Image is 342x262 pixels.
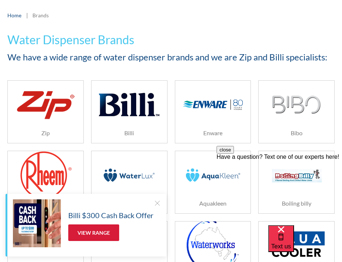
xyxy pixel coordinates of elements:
[20,151,72,200] img: Rheem
[272,95,321,114] img: Bibo
[91,129,167,137] h6: Billi
[7,11,21,19] a: Home
[68,224,119,241] a: View Range
[99,85,159,125] img: Billi
[217,146,342,234] iframe: podium webchat widget prompt
[183,99,243,110] img: Enware
[32,11,49,19] div: Brands
[259,129,334,137] h6: Bibo
[268,225,342,262] iframe: podium webchat widget bubble
[175,151,251,214] a: AquakleenAquakleen
[175,80,251,143] a: EnwareEnware
[91,151,167,214] a: WaterluxWaterlux
[68,210,153,221] h5: Billi $300 Cash Back Offer
[183,155,243,195] img: Aquakleen
[7,80,84,143] a: ZipZip
[91,80,167,143] a: BilliBilli
[25,11,29,20] div: |
[13,199,61,247] img: Billi $300 Cash Back Offer
[99,155,159,195] img: Waterlux
[8,129,83,137] h6: Zip
[258,80,335,143] a: BiboBibo
[175,199,251,208] h6: Aquakleen
[7,31,335,49] h1: Water Dispenser Brands
[175,129,251,137] h6: Enware
[7,151,84,214] a: RheemRheem
[15,87,76,123] img: Zip
[7,50,335,64] h2: We have a wide range of water dispenser brands and we are Zip and Billi specialists:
